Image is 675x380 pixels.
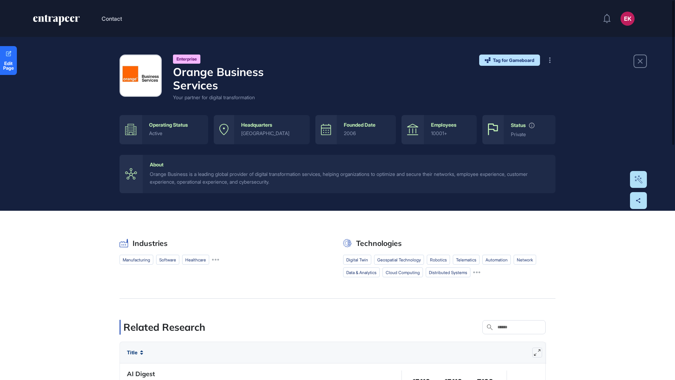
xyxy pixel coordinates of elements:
li: Healthcare [182,255,209,265]
h4: AI Digest [127,369,155,379]
div: Your partner for digital transformation [173,94,292,101]
div: 10001+ [431,131,470,136]
img: Orange Business Services-logo [121,56,161,96]
li: digital twin [343,255,371,265]
div: Status [511,122,526,128]
li: data & analytics [343,267,380,277]
h2: Technologies [356,239,402,248]
div: Founded Date [344,122,375,128]
div: Orange Business is a leading global provider of digital transformation services, helping organiza... [150,170,548,186]
li: cloud computing [382,267,423,277]
div: Enterprise [173,55,200,64]
h4: Orange Business Services [173,65,292,92]
li: manufacturing [120,255,153,265]
li: network [514,255,536,265]
li: robotics [427,255,450,265]
span: Title [127,350,137,355]
a: entrapeer-logo [32,15,81,28]
div: Headquarters [241,122,272,128]
li: Geospatial Technology [374,255,424,265]
li: telematics [453,255,480,265]
div: 2006 [344,131,389,136]
div: active [149,131,201,136]
button: Expand list [532,348,542,357]
button: Contact [102,14,122,23]
div: Operating Status [149,122,188,128]
li: automation [482,255,511,265]
button: EK [621,12,635,26]
h2: Industries [133,239,168,248]
li: distributed systems [426,267,470,277]
span: Tag for Gameboard [493,58,534,63]
div: private [511,132,548,137]
div: About [150,162,163,167]
div: Employees [431,122,456,128]
li: software [156,255,179,265]
p: Related Research [123,320,205,335]
div: [GEOGRAPHIC_DATA] [241,131,303,136]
